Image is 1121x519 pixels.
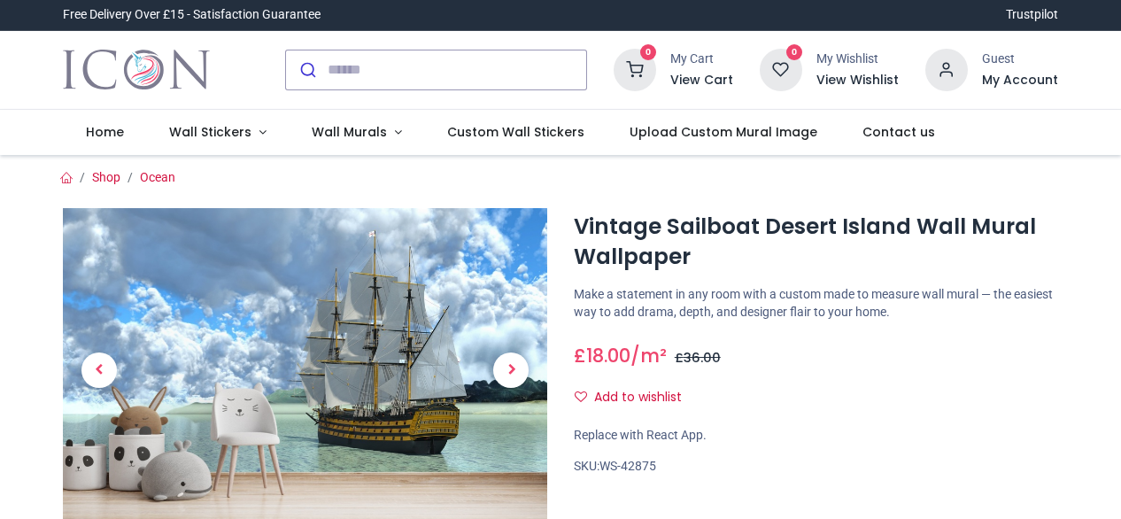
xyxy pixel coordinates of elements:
[630,123,817,141] span: Upload Custom Mural Image
[493,352,529,388] span: Next
[640,44,657,61] sup: 0
[574,212,1058,273] h1: Vintage Sailboat Desert Island Wall Mural Wallpaper
[92,170,120,184] a: Shop
[286,50,328,89] button: Submit
[63,6,321,24] div: Free Delivery Over £15 - Satisfaction Guarantee
[140,170,175,184] a: Ocean
[982,50,1058,68] div: Guest
[599,459,656,473] span: WS-42875
[63,257,135,484] a: Previous
[786,44,803,61] sup: 0
[81,352,117,388] span: Previous
[86,123,124,141] span: Home
[586,343,630,368] span: 18.00
[289,110,424,156] a: Wall Murals
[574,427,1058,445] div: Replace with React App.
[614,61,656,75] a: 0
[63,45,209,95] a: Logo of Icon Wall Stickers
[475,257,547,484] a: Next
[670,72,733,89] a: View Cart
[574,286,1058,321] p: Make a statement in any room with a custom made to measure wall mural — the easiest way to add dr...
[684,349,721,367] span: 36.00
[675,349,721,367] span: £
[816,50,899,68] div: My Wishlist
[982,72,1058,89] a: My Account
[760,61,802,75] a: 0
[816,72,899,89] a: View Wishlist
[574,343,630,368] span: £
[574,458,1058,476] div: SKU:
[862,123,935,141] span: Contact us
[169,123,251,141] span: Wall Stickers
[447,123,584,141] span: Custom Wall Stickers
[312,123,387,141] span: Wall Murals
[670,50,733,68] div: My Cart
[147,110,290,156] a: Wall Stickers
[1006,6,1058,24] a: Trustpilot
[630,343,667,368] span: /m²
[574,383,697,413] button: Add to wishlistAdd to wishlist
[575,391,587,403] i: Add to wishlist
[63,45,209,95] img: Icon Wall Stickers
